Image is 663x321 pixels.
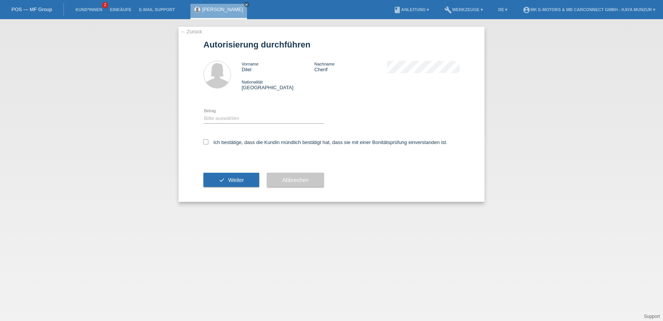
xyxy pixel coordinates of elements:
[242,62,258,66] span: Vorname
[135,7,179,12] a: E-Mail Support
[242,79,314,90] div: [GEOGRAPHIC_DATA]
[203,40,460,49] h1: Autorisierung durchführen
[245,3,249,7] i: close
[102,2,108,8] span: 2
[244,2,249,7] a: close
[523,6,530,14] i: account_circle
[106,7,135,12] a: Einkäufe
[282,177,309,183] span: Abbrechen
[390,7,433,12] a: bookAnleitung ▾
[440,7,487,12] a: buildWerkzeuge ▾
[11,7,52,12] a: POS — MF Group
[180,29,202,34] a: ← Zurück
[393,6,401,14] i: book
[219,177,225,183] i: check
[314,61,387,72] div: Cherif
[203,173,259,187] button: check Weiter
[494,7,511,12] a: DE ▾
[228,177,244,183] span: Weiter
[242,80,263,84] span: Nationalität
[203,139,447,145] label: Ich bestätige, dass die Kundin mündlich bestätigt hat, dass sie mit einer Bonitätsprüfung einvers...
[644,314,660,319] a: Support
[267,173,324,187] button: Abbrechen
[202,7,243,12] a: [PERSON_NAME]
[314,62,335,66] span: Nachname
[242,61,314,72] div: Dilel
[71,7,106,12] a: Kund*innen
[444,6,452,14] i: build
[519,7,659,12] a: account_circleMK E-MOTORS & MB CarConnect GmbH - Kaya Munzur ▾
